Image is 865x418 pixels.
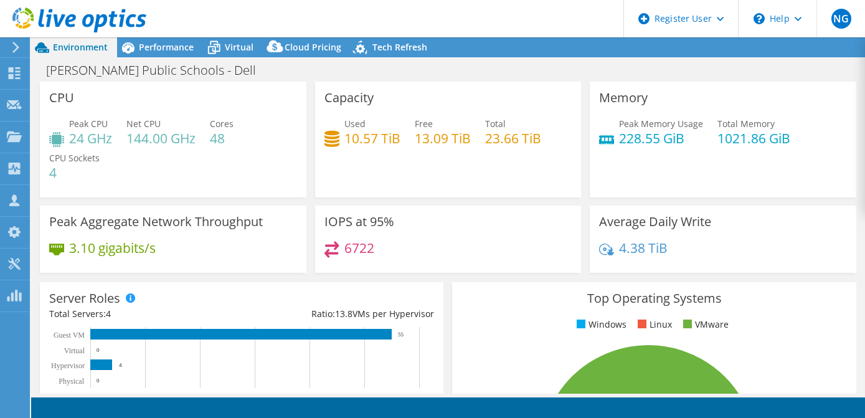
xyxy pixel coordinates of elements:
[344,131,400,145] h4: 10.57 TiB
[106,308,111,320] span: 4
[717,131,790,145] h4: 1021.86 GiB
[49,215,263,229] h3: Peak Aggregate Network Throughput
[64,346,85,355] text: Virtual
[49,166,100,179] h4: 4
[619,241,668,255] h4: 4.38 TiB
[619,118,703,130] span: Peak Memory Usage
[831,9,851,29] span: NG
[40,64,275,77] h1: [PERSON_NAME] Public Schools - Dell
[285,41,341,53] span: Cloud Pricing
[210,131,234,145] h4: 48
[485,131,541,145] h4: 23.66 TiB
[126,118,161,130] span: Net CPU
[126,131,196,145] h4: 144.00 GHz
[415,118,433,130] span: Free
[398,331,404,338] text: 55
[335,308,352,320] span: 13.8
[51,361,85,370] text: Hypervisor
[344,241,374,255] h4: 6722
[97,347,100,353] text: 0
[139,41,194,53] span: Performance
[210,118,234,130] span: Cores
[372,41,427,53] span: Tech Refresh
[574,318,626,331] li: Windows
[599,91,648,105] h3: Memory
[54,331,85,340] text: Guest VM
[69,131,112,145] h4: 24 GHz
[59,377,84,386] text: Physical
[461,292,846,305] h3: Top Operating Systems
[599,215,711,229] h3: Average Daily Write
[344,118,366,130] span: Used
[242,307,434,321] div: Ratio: VMs per Hypervisor
[485,118,506,130] span: Total
[53,41,108,53] span: Environment
[49,152,100,164] span: CPU Sockets
[717,118,775,130] span: Total Memory
[69,118,108,130] span: Peak CPU
[324,91,374,105] h3: Capacity
[69,241,156,255] h4: 3.10 gigabits/s
[619,131,703,145] h4: 228.55 GiB
[324,215,394,229] h3: IOPS at 95%
[635,318,672,331] li: Linux
[119,362,122,368] text: 4
[49,292,120,305] h3: Server Roles
[680,318,729,331] li: VMware
[225,41,253,53] span: Virtual
[415,131,471,145] h4: 13.09 TiB
[49,91,74,105] h3: CPU
[754,13,765,24] svg: \n
[97,378,100,384] text: 0
[49,307,242,321] div: Total Servers:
